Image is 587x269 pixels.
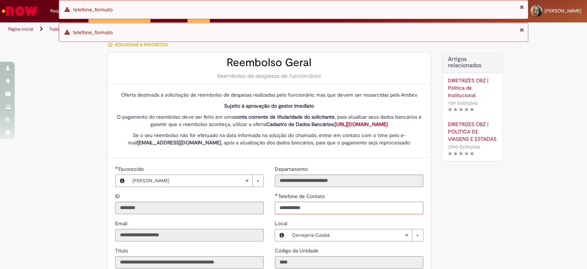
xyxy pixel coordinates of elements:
[275,220,289,227] span: Local
[266,121,388,128] strong: Cadastro de Dados Bancários:
[115,220,129,227] span: Somente leitura - Email
[275,166,309,172] span: Somente leitura - Departamento
[278,193,326,200] span: Telefone de Contato
[241,175,252,187] abbr: Limpar campo Favorecido
[137,139,221,146] strong: [EMAIL_ADDRESS][DOMAIN_NAME]
[115,193,121,200] span: Somente leitura - ID
[49,26,88,32] a: Todos os Catálogos
[73,6,113,13] span: telefone_formato
[448,56,497,69] h3: Artigos relacionados
[115,57,423,69] h2: Reembolso Geral
[275,229,288,241] button: Local, Visualizar este registro Cervejaria Cuiabá
[335,121,388,128] a: [URL][DOMAIN_NAME]
[275,256,423,269] input: Código da Unidade
[119,166,145,172] span: Necessários - Favorecido
[275,193,278,196] span: Obrigatório Preenchido
[448,100,478,106] span: 789 Exibições
[115,193,121,200] label: Somente leitura - ID
[6,22,386,36] ul: Trilhas de página
[519,4,524,10] button: Fechar Notificação
[292,229,405,241] span: Cervejaria Cuiabá
[115,202,264,214] input: ID
[132,175,245,187] span: [PERSON_NAME]
[115,166,119,169] span: Obrigatório Preenchido
[50,7,76,15] span: Requisições
[544,8,581,14] span: [PERSON_NAME]
[115,42,168,48] span: Adicionar a Favoritos
[129,175,263,187] a: [PERSON_NAME]Limpar campo Favorecido
[224,103,314,109] strong: Sujeito à aprovação do gestor imediato
[275,175,423,187] input: Departamento
[115,91,423,98] p: Oferta destinada à solicitação de reembolso de despesas realizadas pelo funcionário, mas que deve...
[115,113,423,128] p: O pagamento do reembolso deve ser feito em uma , para atualizar seus dados bancários e garantir q...
[479,98,484,108] span: •
[448,77,497,99] a: DIRETRIZES OBZ | Política de Institucional
[8,26,33,32] a: Página inicial
[116,175,129,187] button: Favorecido, Visualizar este registro Juliana Rodrigues Monteiro
[288,229,423,241] a: Cervejaria CuiabáLimpar campo Local
[275,247,320,254] label: Somente leitura - Código da Unidade
[115,220,129,227] label: Somente leitura - Email
[115,72,423,80] div: Reembolso de despesas de funcionários
[115,229,264,241] input: Email
[275,202,423,214] input: Telefone de Contato
[519,27,524,33] button: Fechar Notificação
[448,144,480,150] span: 3760 Exibições
[115,132,423,146] p: Se o seu reembolso não for efetuado na data informada na solução do chamado, entrar em contato co...
[448,121,497,143] a: DIRETRIZES OBZ | POLÍTICA DE VIAGENS E ESTADAS
[275,165,309,173] label: Somente leitura - Departamento
[234,114,335,120] strong: conta corrente de titularidade do solicitante
[1,4,39,18] img: ServiceNow
[115,256,264,269] input: Título
[73,29,113,36] span: telefone_formato
[115,247,130,254] label: Somente leitura - Título
[401,229,412,241] abbr: Limpar campo Local
[482,142,486,152] span: •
